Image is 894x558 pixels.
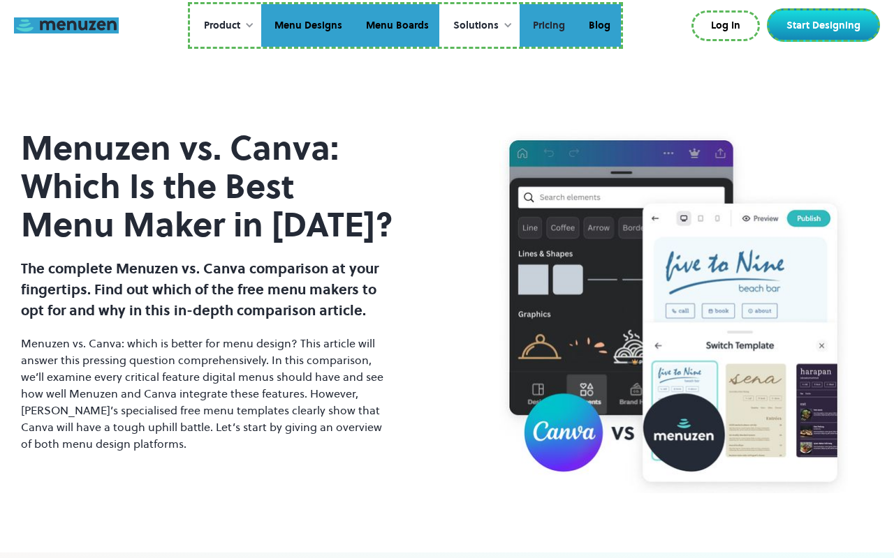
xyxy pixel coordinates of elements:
[767,8,880,42] a: Start Designing
[520,4,576,47] a: Pricing
[261,4,353,47] a: Menu Designs
[353,4,439,47] a: Menu Boards
[21,129,395,244] h1: Menuzen vs. Canva: Which Is the Best Menu Maker in [DATE]?
[576,4,621,47] a: Blog
[691,10,760,41] a: Log In
[453,18,499,33] div: Solutions
[439,4,520,47] div: Solutions
[190,4,261,47] div: Product
[21,258,395,321] h2: The complete Menuzen vs. Canva comparison at your fingertips. Find out which of the free menu mak...
[21,335,395,452] p: Menuzen vs. Canva: which is better for menu design? This article will answer this pressing questi...
[204,18,240,33] div: Product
